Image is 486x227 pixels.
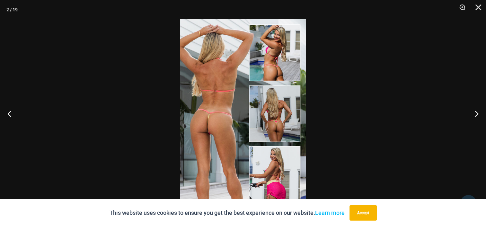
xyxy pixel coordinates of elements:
button: Accept [349,205,377,221]
img: Collection Pack B [180,19,306,208]
a: Learn more [315,209,345,216]
div: 2 / 19 [6,5,18,14]
p: This website uses cookies to ensure you get the best experience on our website. [110,208,345,218]
button: Next [462,97,486,130]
